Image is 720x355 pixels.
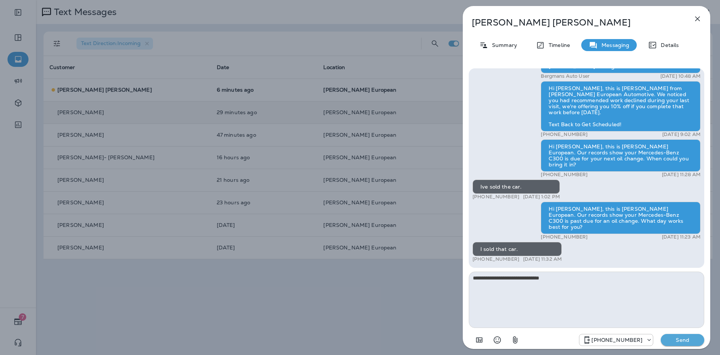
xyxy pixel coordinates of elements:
p: Messaging [598,42,629,48]
p: Timeline [545,42,570,48]
p: [PERSON_NAME] [PERSON_NAME] [472,17,676,28]
button: Send [661,334,704,346]
div: Hi [PERSON_NAME], this is [PERSON_NAME] European. Our records show your Mercedes-Benz C300 is due... [541,139,700,172]
p: [DATE] 11:28 AM [662,172,700,178]
div: I sold that car. [472,242,562,256]
p: Bergmans Auto User [541,73,589,79]
p: Details [657,42,679,48]
p: [DATE] 9:02 AM [662,131,700,137]
div: Hi [PERSON_NAME], this is [PERSON_NAME] from [PERSON_NAME] European Automotive. We noticed you ha... [541,81,700,131]
p: [PHONE_NUMBER] [541,172,588,178]
p: [PHONE_NUMBER] [472,194,519,200]
p: [DATE] 11:32 AM [523,256,562,262]
div: +1 (813) 428-9920 [579,335,653,344]
p: [PHONE_NUMBER] [541,131,588,137]
p: [PHONE_NUMBER] [591,337,642,343]
button: Select an emoji [490,332,505,347]
p: [DATE] 11:23 AM [662,234,700,240]
p: [DATE] 1:02 PM [523,194,560,200]
p: [PHONE_NUMBER] [472,256,519,262]
div: Hi [PERSON_NAME], this is [PERSON_NAME] European. Our records show your Mercedes-Benz C300 is pas... [541,202,700,234]
p: Send [667,337,698,343]
p: [DATE] 10:48 AM [660,73,700,79]
p: Summary [488,42,517,48]
div: Ive sold the car. [472,180,560,194]
p: [PHONE_NUMBER] [541,234,588,240]
button: Add in a premade template [472,332,487,347]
